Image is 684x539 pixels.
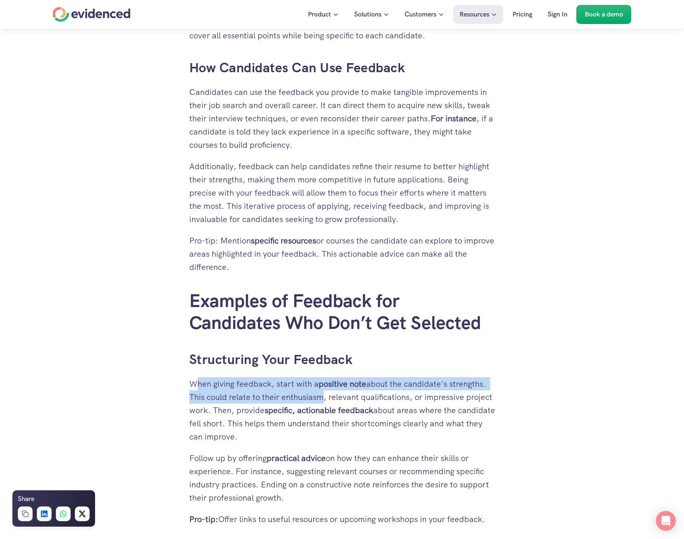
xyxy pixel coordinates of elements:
p: Follow up by offering on how they can enhance their skills or experience. For instance, suggestin... [189,452,495,504]
a: Pricing [506,5,539,24]
strong: practical advice [267,453,326,463]
h3: Structuring Your Feedback [189,350,495,369]
p: Solutions [354,9,381,20]
strong: specific resources [251,235,316,246]
strong: positive note [319,378,366,389]
a: Sign In [541,5,574,24]
strong: For instance [431,113,477,124]
p: Pricing [512,9,532,20]
p: Sign In [548,9,567,20]
p: When giving feedback, start with a about the candidate's strengths. This could relate to their en... [189,377,495,443]
p: Additionally, feedback can help candidates refine their resume to better highlight their strength... [189,160,495,226]
p: Book a demo [585,9,623,20]
p: Product [308,9,331,20]
h2: Examples of Feedback for Candidates Who Don’t Get Selected [189,290,495,334]
p: Customers [405,9,436,20]
p: Resources [460,9,489,20]
p: Pro-tip: Mention or courses the candidate can explore to improve areas highlighted in your feedba... [189,234,495,274]
p: Candidates can use the feedback you provide to make tangible improvements in their job search and... [189,85,495,151]
div: Open Intercom Messenger [656,511,676,531]
h3: How Candidates Can Use Feedback [189,59,495,77]
a: Book a demo [577,5,632,24]
a: Home [53,7,131,22]
p: Offer links to useful resources or upcoming workshops in your feedback. [189,513,495,526]
h6: Share [18,494,34,504]
strong: specific, actionable feedback [265,405,373,416]
strong: Pro-tip: [189,514,218,525]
